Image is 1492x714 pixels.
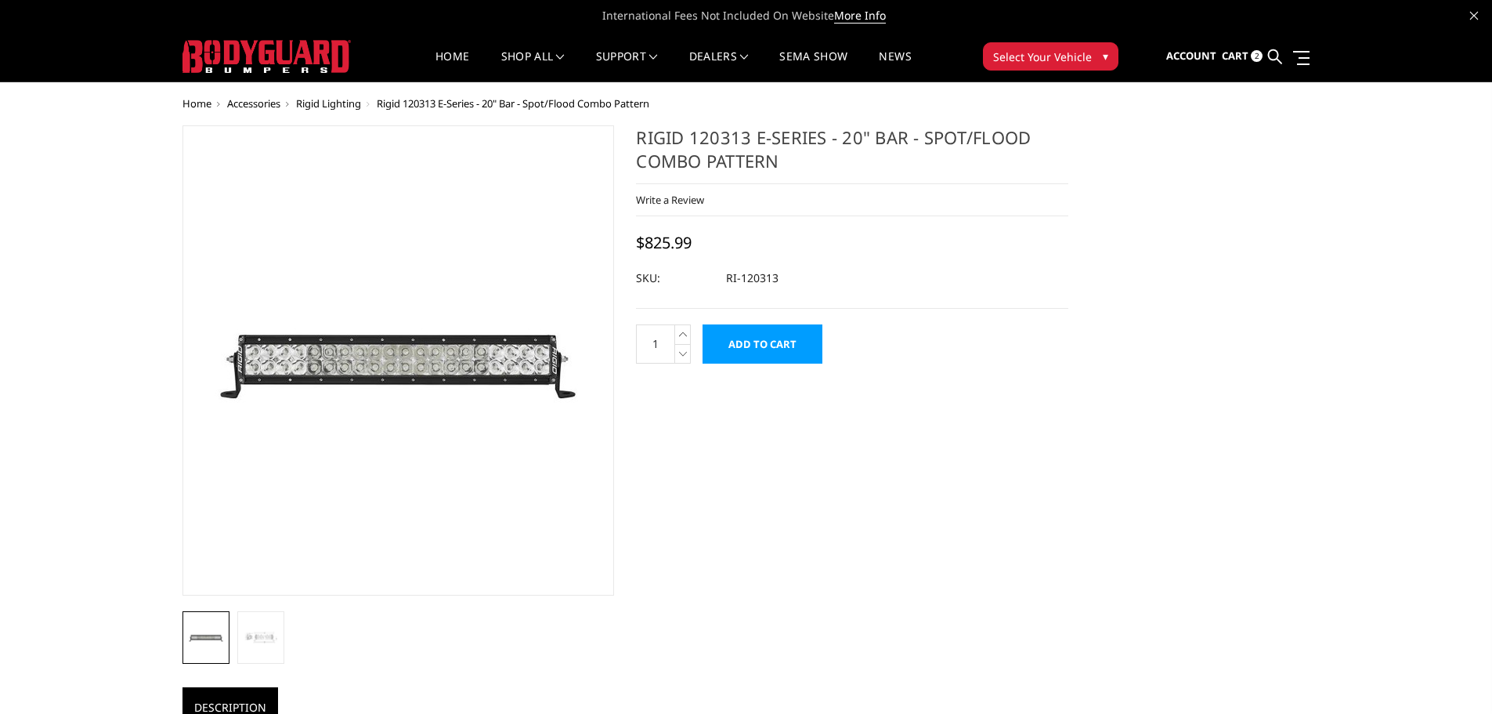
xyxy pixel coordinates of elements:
span: $825.99 [636,232,692,253]
a: Account [1166,35,1216,78]
img: Rigid 120313 E-Series - 20" Bar - Spot/Flood Combo Pattern [242,623,280,651]
input: Add to Cart [703,324,822,364]
a: Rigid 120313 E-Series - 20" Bar - Spot/Flood Combo Pattern [182,125,615,596]
a: More Info [834,8,886,24]
h1: Rigid 120313 E-Series - 20" Bar - Spot/Flood Combo Pattern [636,125,1068,184]
span: ▾ [1103,48,1108,64]
img: Rigid 120313 E-Series - 20" Bar - Spot/Flood Combo Pattern [187,618,225,656]
a: Dealers [689,51,749,82]
span: Select Your Vehicle [993,49,1092,65]
img: Rigid 120313 E-Series - 20" Bar - Spot/Flood Combo Pattern [202,165,594,556]
a: shop all [501,51,565,82]
img: BODYGUARD BUMPERS [182,40,351,73]
a: Home [435,51,469,82]
a: Support [596,51,658,82]
span: Account [1166,49,1216,63]
dd: RI-120313 [726,264,779,292]
a: Write a Review [636,193,704,207]
span: Rigid 120313 E-Series - 20" Bar - Spot/Flood Combo Pattern [377,96,649,111]
a: Home [182,96,211,111]
a: SEMA Show [779,51,847,82]
a: Rigid Lighting [296,96,361,111]
dt: SKU: [636,264,714,292]
a: Cart 2 [1222,35,1263,78]
a: News [879,51,911,82]
a: Accessories [227,96,280,111]
span: 2 [1251,50,1263,62]
button: Select Your Vehicle [983,42,1118,71]
span: Cart [1222,49,1248,63]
